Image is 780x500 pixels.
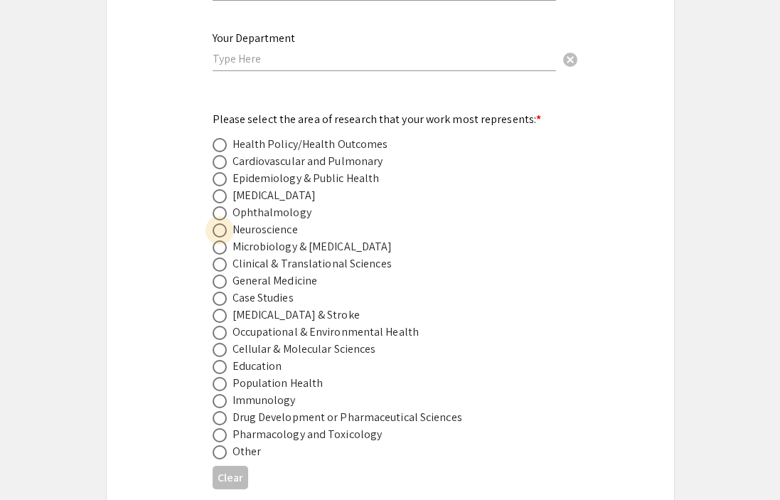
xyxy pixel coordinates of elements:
[233,272,318,289] div: General Medicine
[233,255,392,272] div: Clinical & Translational Sciences
[233,136,388,153] div: Health Policy/Health Outcomes
[233,358,282,375] div: Education
[233,341,376,358] div: Cellular & Molecular Sciences
[233,375,324,392] div: Population Health
[233,409,462,426] div: Drug Development or Pharmaceutical Sciences
[213,51,556,66] input: Type Here
[233,324,420,341] div: Occupational & Environmental Health
[233,204,311,221] div: Ophthalmology
[233,307,360,324] div: [MEDICAL_DATA] & Stroke
[213,112,542,127] mat-label: Please select the area of research that your work most represents:
[233,289,294,307] div: Case Studies
[233,392,296,409] div: Immunology
[556,45,584,73] button: Clear
[562,51,579,68] span: cancel
[213,466,248,489] button: Clear
[233,187,316,204] div: [MEDICAL_DATA]
[213,31,295,46] mat-label: Your Department
[233,221,298,238] div: Neuroscience
[233,153,383,170] div: Cardiovascular and Pulmonary
[233,170,380,187] div: Epidemiology & Public Health
[11,436,60,489] iframe: Chat
[233,443,262,460] div: Other
[233,426,383,443] div: Pharmacology and Toxicology
[233,238,392,255] div: Microbiology & [MEDICAL_DATA]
